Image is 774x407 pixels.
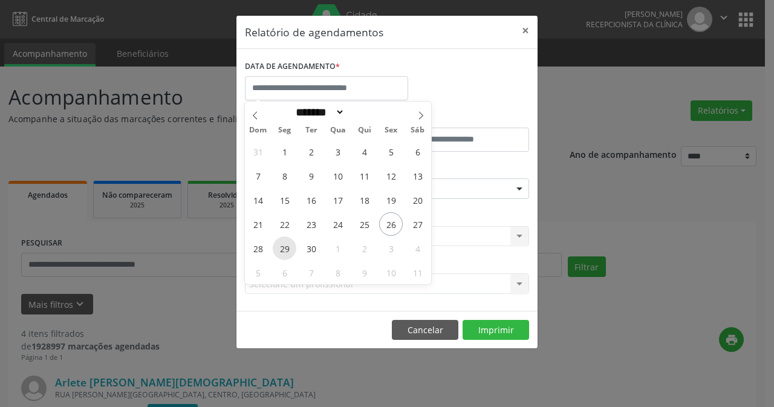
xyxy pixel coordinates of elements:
[299,236,323,260] span: Setembro 30, 2025
[246,236,270,260] span: Setembro 28, 2025
[273,140,296,163] span: Setembro 1, 2025
[351,126,378,134] span: Qui
[379,188,403,212] span: Setembro 19, 2025
[299,164,323,187] span: Setembro 9, 2025
[246,164,270,187] span: Setembro 7, 2025
[246,188,270,212] span: Setembro 14, 2025
[378,126,405,134] span: Sex
[273,261,296,284] span: Outubro 6, 2025
[326,236,350,260] span: Outubro 1, 2025
[405,126,431,134] span: Sáb
[245,57,340,76] label: DATA DE AGENDAMENTO
[299,140,323,163] span: Setembro 2, 2025
[513,16,538,45] button: Close
[273,188,296,212] span: Setembro 15, 2025
[463,320,529,340] button: Imprimir
[353,188,376,212] span: Setembro 18, 2025
[406,261,429,284] span: Outubro 11, 2025
[326,164,350,187] span: Setembro 10, 2025
[406,236,429,260] span: Outubro 4, 2025
[273,164,296,187] span: Setembro 8, 2025
[326,140,350,163] span: Setembro 3, 2025
[406,140,429,163] span: Setembro 6, 2025
[353,140,376,163] span: Setembro 4, 2025
[245,24,383,40] h5: Relatório de agendamentos
[325,126,351,134] span: Qua
[379,236,403,260] span: Outubro 3, 2025
[299,188,323,212] span: Setembro 16, 2025
[390,109,529,128] label: ATÉ
[353,212,376,236] span: Setembro 25, 2025
[273,236,296,260] span: Setembro 29, 2025
[406,188,429,212] span: Setembro 20, 2025
[326,188,350,212] span: Setembro 17, 2025
[246,261,270,284] span: Outubro 5, 2025
[353,164,376,187] span: Setembro 11, 2025
[326,212,350,236] span: Setembro 24, 2025
[272,126,298,134] span: Seg
[353,236,376,260] span: Outubro 2, 2025
[245,126,272,134] span: Dom
[246,140,270,163] span: Agosto 31, 2025
[406,212,429,236] span: Setembro 27, 2025
[406,164,429,187] span: Setembro 13, 2025
[379,164,403,187] span: Setembro 12, 2025
[291,106,345,119] select: Month
[299,261,323,284] span: Outubro 7, 2025
[379,140,403,163] span: Setembro 5, 2025
[379,212,403,236] span: Setembro 26, 2025
[299,212,323,236] span: Setembro 23, 2025
[273,212,296,236] span: Setembro 22, 2025
[345,106,385,119] input: Year
[379,261,403,284] span: Outubro 10, 2025
[392,320,458,340] button: Cancelar
[298,126,325,134] span: Ter
[353,261,376,284] span: Outubro 9, 2025
[246,212,270,236] span: Setembro 21, 2025
[326,261,350,284] span: Outubro 8, 2025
